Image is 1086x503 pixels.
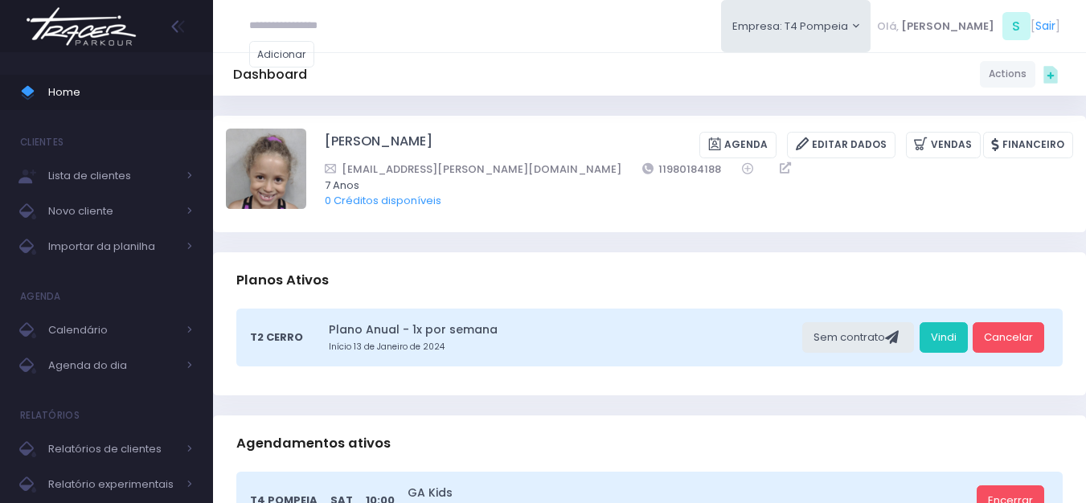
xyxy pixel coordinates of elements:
[699,132,777,158] a: Agenda
[1035,59,1066,89] div: Quick actions
[920,322,968,353] a: Vindi
[48,201,177,222] span: Novo cliente
[983,132,1073,158] a: Financeiro
[973,322,1044,353] a: Cancelar
[325,132,432,158] a: [PERSON_NAME]
[1002,12,1031,40] span: S
[329,341,797,354] small: Início 13 de Janeiro de 2024
[20,399,80,431] h4: Relatórios
[20,126,64,158] h4: Clientes
[48,474,177,495] span: Relatório experimentais
[877,18,899,35] span: Olá,
[236,420,391,466] h3: Agendamentos ativos
[233,67,307,83] h5: Dashboard
[249,41,315,67] a: Adicionar
[325,193,441,208] a: 0 Créditos disponíveis
[901,18,994,35] span: [PERSON_NAME]
[325,178,1052,194] span: 7 Anos
[1035,18,1055,35] a: Sair
[787,132,895,158] a: Editar Dados
[48,82,193,103] span: Home
[20,280,61,313] h4: Agenda
[226,129,306,209] img: Cecília Mello
[980,61,1035,88] a: Actions
[226,129,306,214] label: Alterar foto de perfil
[236,257,329,303] h3: Planos Ativos
[48,320,177,341] span: Calendário
[325,161,621,178] a: [EMAIL_ADDRESS][PERSON_NAME][DOMAIN_NAME]
[48,166,177,186] span: Lista de clientes
[48,439,177,460] span: Relatórios de clientes
[408,485,971,501] a: GA Kids
[642,161,722,178] a: 11980184188
[871,8,1066,44] div: [ ]
[48,236,177,257] span: Importar da planilha
[329,321,797,338] a: Plano Anual - 1x por semana
[48,355,177,376] span: Agenda do dia
[250,329,303,346] span: T2 Cerro
[802,322,914,353] div: Sem contrato
[906,132,981,158] a: Vendas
